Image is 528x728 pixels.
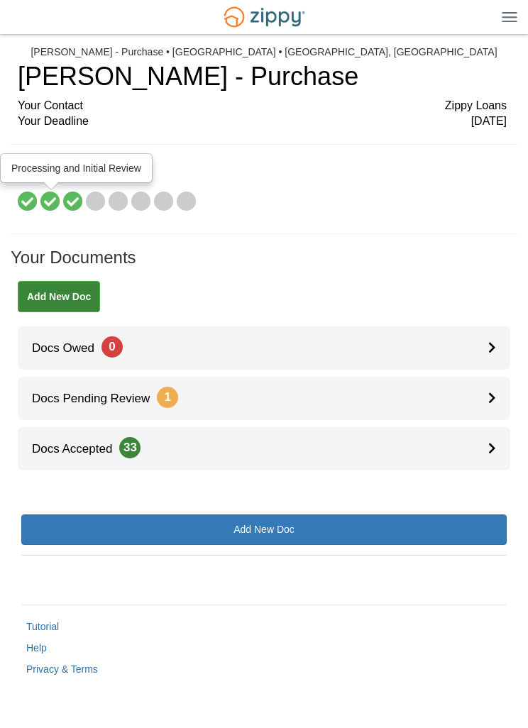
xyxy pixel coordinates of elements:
div: Your Deadline [18,114,507,130]
span: Docs Owed [18,341,123,355]
a: Tutorial [26,621,59,632]
a: Privacy & Terms [26,663,98,675]
a: Add New Doc [21,514,507,545]
img: Mobile Dropdown Menu [502,11,517,22]
span: Zippy Loans [445,98,507,114]
a: Docs Owed0 [18,326,510,370]
a: Add New Doc [18,281,100,312]
span: Docs Pending Review [18,392,178,405]
h1: [PERSON_NAME] - Purchase [18,62,507,91]
span: 33 [119,437,141,458]
span: [DATE] [471,114,507,130]
span: Docs Accepted [18,442,141,456]
div: Your Contact [18,98,507,114]
div: [PERSON_NAME] - Purchase • [GEOGRAPHIC_DATA] • [GEOGRAPHIC_DATA], [GEOGRAPHIC_DATA] [31,46,497,58]
a: Help [26,642,47,653]
h1: Your Milestones [18,159,507,192]
h1: Your Documents [11,248,517,281]
a: Docs Accepted33 [18,427,510,470]
a: Docs Pending Review1 [18,377,510,420]
div: Processing and Initial Review [1,155,151,182]
span: 1 [157,387,178,408]
span: 0 [101,336,123,358]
